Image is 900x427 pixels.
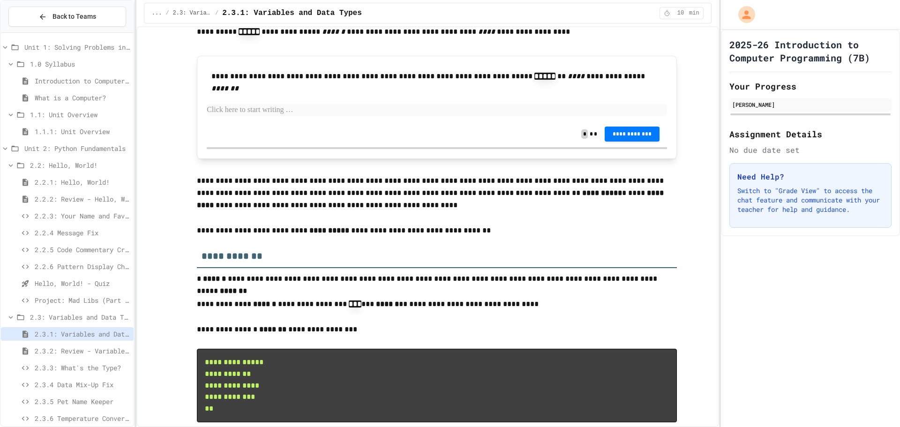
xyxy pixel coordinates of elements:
[35,295,130,305] span: Project: Mad Libs (Part 1)
[152,9,162,17] span: ...
[35,262,130,271] span: 2.2.6 Pattern Display Challenge
[24,143,130,153] span: Unit 2: Python Fundamentals
[35,177,130,187] span: 2.2.1: Hello, World!
[30,312,130,322] span: 2.3: Variables and Data Types
[35,346,130,356] span: 2.3.2: Review - Variables and Data Types
[35,278,130,288] span: Hello, World! - Quiz
[729,80,892,93] h2: Your Progress
[222,7,362,19] span: 2.3.1: Variables and Data Types
[35,211,130,221] span: 2.2.3: Your Name and Favorite Movie
[729,127,892,141] h2: Assignment Details
[52,12,96,22] span: Back to Teams
[30,160,130,170] span: 2.2: Hello, World!
[673,9,688,17] span: 10
[30,110,130,120] span: 1.1: Unit Overview
[737,186,884,214] p: Switch to "Grade View" to access the chat feature and communicate with your teacher for help and ...
[732,100,889,109] div: [PERSON_NAME]
[35,194,130,204] span: 2.2.2: Review - Hello, World!
[8,7,126,27] button: Back to Teams
[35,245,130,255] span: 2.2.5 Code Commentary Creator
[165,9,169,17] span: /
[35,93,130,103] span: What is a Computer?
[35,329,130,339] span: 2.3.1: Variables and Data Types
[729,144,892,156] div: No due date set
[35,397,130,406] span: 2.3.5 Pet Name Keeper
[728,4,757,25] div: My Account
[737,171,884,182] h3: Need Help?
[35,228,130,238] span: 2.2.4 Message Fix
[215,9,218,17] span: /
[729,38,892,64] h1: 2025-26 Introduction to Computer Programming (7B)
[173,9,211,17] span: 2.3: Variables and Data Types
[35,76,130,86] span: Introduction to Computer Programming Syllabus
[35,413,130,423] span: 2.3.6 Temperature Converter
[35,380,130,390] span: 2.3.4 Data Mix-Up Fix
[24,42,130,52] span: Unit 1: Solving Problems in Computer Science
[35,363,130,373] span: 2.3.3: What's the Type?
[30,59,130,69] span: 1.0 Syllabus
[689,9,699,17] span: min
[35,127,130,136] span: 1.1.1: Unit Overview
